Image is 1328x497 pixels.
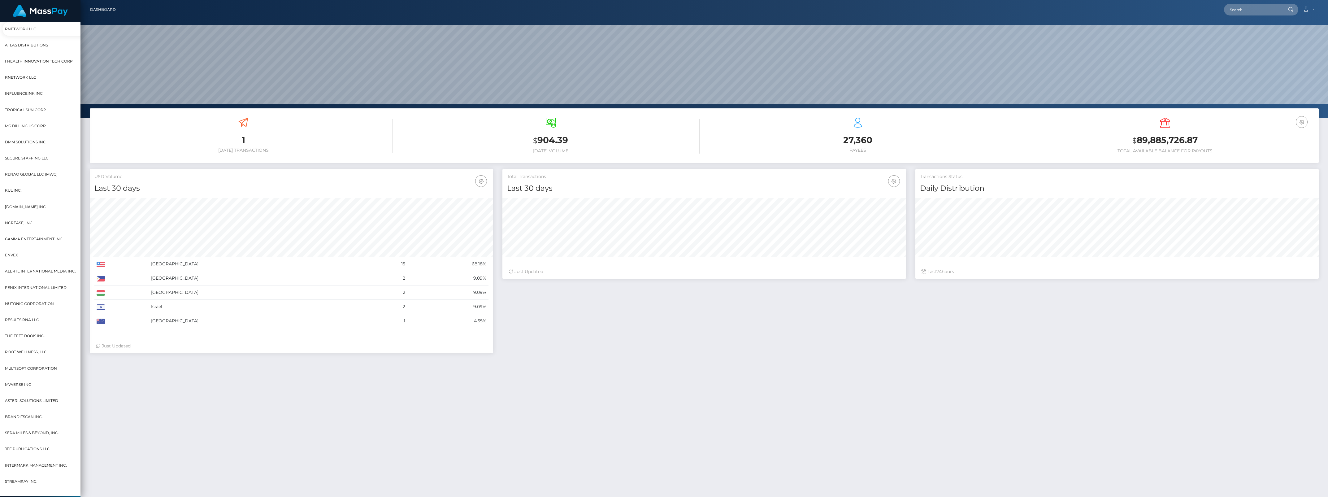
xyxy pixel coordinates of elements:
[371,300,407,314] td: 2
[5,219,33,227] span: Ncrease, Inc.
[407,257,488,271] td: 68.18%
[5,73,36,81] span: rNetwork LLC
[5,25,36,33] span: RNetwork LLC
[709,134,1007,146] h3: 27,360
[5,364,57,373] span: MultiSoft Corporation
[709,148,1007,153] h6: Payees
[13,5,68,17] img: MassPay Logo
[96,343,487,349] div: Just Updated
[920,183,1314,194] h4: Daily Distribution
[5,445,50,453] span: JFF Publications LLC
[533,136,537,145] small: $
[149,286,371,300] td: [GEOGRAPHIC_DATA]
[371,257,407,271] td: 15
[5,413,43,421] span: BranditScan Inc.
[149,300,371,314] td: Israel
[97,262,105,267] img: US.png
[402,148,700,154] h6: [DATE] Volume
[371,271,407,286] td: 2
[402,134,700,147] h3: 904.39
[5,106,46,114] span: Tropical Sun Corp
[149,257,371,271] td: [GEOGRAPHIC_DATA]
[507,174,901,180] h5: Total Transactions
[5,397,58,405] span: Asteri Solutions Limited
[5,348,47,356] span: Root Wellness, LLC
[97,304,105,310] img: IL.png
[507,183,901,194] h4: Last 30 days
[371,286,407,300] td: 2
[5,477,37,486] span: Streamray Inc.
[5,122,46,130] span: MG Billing US Corp
[5,57,73,65] span: I HEALTH INNOVATION TECH CORP
[1132,136,1137,145] small: $
[922,268,1313,275] div: Last hours
[97,290,105,296] img: HU.png
[5,89,43,98] span: InfluenceInk Inc
[5,203,46,211] span: [DOMAIN_NAME] INC
[94,148,393,153] h6: [DATE] Transactions
[94,174,488,180] h5: USD Volume
[5,300,54,308] span: Nutonic Corporation
[94,134,393,146] h3: 1
[5,187,22,195] span: Kul Inc.
[94,183,488,194] h4: Last 30 days
[407,286,488,300] td: 9.09%
[97,319,105,324] img: AU.png
[407,300,488,314] td: 9.09%
[920,174,1314,180] h5: Transactions Status
[5,170,58,178] span: Renao Global LLC (MWC)
[5,284,67,292] span: Fenix International Limited
[5,267,76,275] span: Alerte International Media Inc.
[5,154,49,162] span: Secure Staffing LLC
[936,269,942,274] span: 24
[371,314,407,328] td: 1
[407,271,488,286] td: 9.09%
[5,429,59,437] span: Sera Miles & Beyond, Inc.
[5,41,48,49] span: Atlas Distributions
[1016,148,1314,154] h6: Total Available Balance for Payouts
[97,276,105,281] img: PH.png
[5,332,45,340] span: The Feet Book Inc.
[5,461,67,469] span: Intermark Management Inc.
[1016,134,1314,147] h3: 89,885,726.87
[5,251,18,259] span: Envex
[1224,4,1282,15] input: Search...
[509,268,900,275] div: Just Updated
[407,314,488,328] td: 4.55%
[90,3,116,16] a: Dashboard
[5,381,31,389] span: MVverse Inc
[149,271,371,286] td: [GEOGRAPHIC_DATA]
[149,314,371,328] td: [GEOGRAPHIC_DATA]
[5,316,39,324] span: Results RNA LLC
[5,235,63,243] span: Gamma Entertainment Inc.
[5,138,46,146] span: DMM Solutions Inc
